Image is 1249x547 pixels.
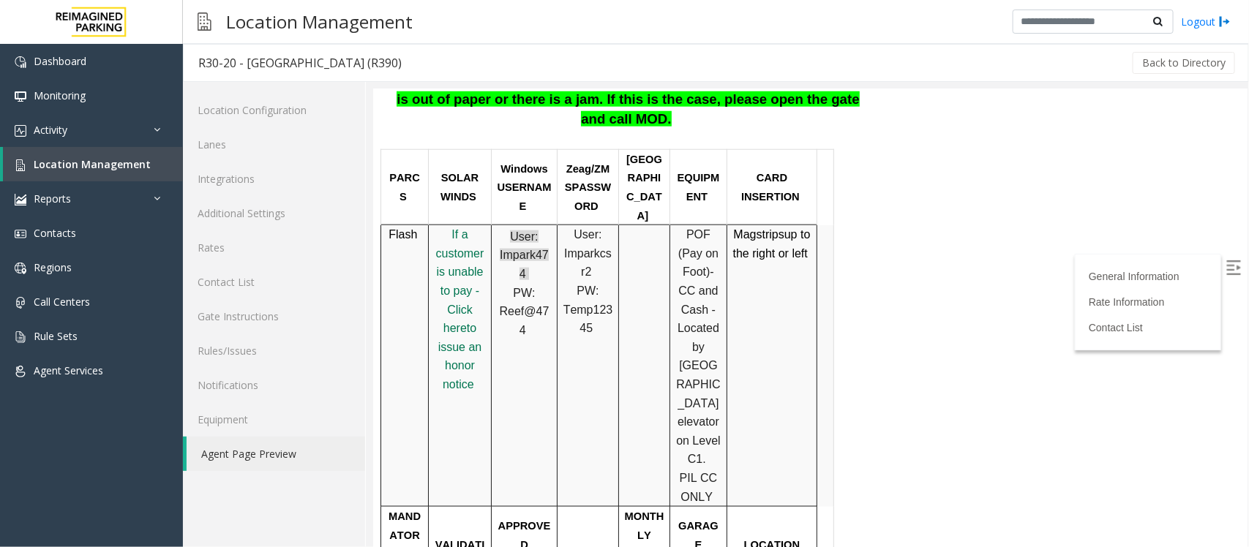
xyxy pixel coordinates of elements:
span: VALIDATIONS [62,450,112,480]
img: 'icon' [15,263,26,274]
span: POF (Pay on Foot) [305,139,345,189]
a: Equipment [183,402,365,437]
a: f a customer is unable to pay - Click her [63,139,111,245]
span: Agent Services [34,363,103,377]
img: 'icon' [15,331,26,343]
a: Location Management [3,147,183,181]
span: Location Management [34,157,151,171]
span: by [GEOGRAPHIC_DATA] elevator on Level C1. [303,252,348,377]
img: 'icon' [15,91,26,102]
span: Mag [361,139,383,151]
a: Integrations [183,162,365,196]
span: LOCATION TIME [371,450,427,480]
a: Contact List [183,265,365,299]
h3: Location Management [219,4,420,39]
img: 'icon' [15,366,26,377]
span: Located [304,233,346,245]
span: Flash [15,139,44,151]
a: Notifications [183,368,365,402]
span: up to the right or left [360,139,438,170]
span: Activity [34,123,67,137]
span: Monitoring [34,88,86,102]
span: MANDATORY FIELDS [15,421,48,508]
span: -CC and Cash - [305,176,345,226]
a: e [87,233,94,245]
a: Rates [183,230,365,265]
span: GARAGE LAYOUT [303,431,347,480]
span: MONTHLY CARDS/TENANTS [251,421,291,508]
span: SOLAR WINDS [67,83,105,113]
a: Rate Information [716,207,792,219]
span: APPROVED VALIDATION LIST [125,431,178,499]
img: 'icon' [15,125,26,137]
a: Rules/Issues [183,333,365,368]
a: General Information [716,181,806,193]
span: Contacts [34,226,76,240]
img: logout [1219,14,1231,29]
a: Additional Settings [183,196,365,230]
span: User: Impark474 [127,141,176,191]
img: 'icon' [15,159,26,171]
span: EQUIPMENT [304,83,347,113]
span: PW: Temp12345 [190,195,240,245]
img: 'icon' [15,194,26,205]
span: CARD INSERTION [368,83,427,113]
a: Gate Instructions [183,299,365,333]
img: 'icon' [15,297,26,309]
span: User: Imparkcsr2 [191,139,239,189]
a: Lanes [183,127,365,162]
span: Call Centers [34,295,90,309]
a: Location Configuration [183,93,365,127]
span: Windows USERNAME [124,74,178,123]
div: R30-20 - [GEOGRAPHIC_DATA] (R390) [198,53,402,72]
a: I [78,139,81,151]
img: pageIcon [198,4,211,39]
span: Reports [34,192,71,205]
a: Agent Page Preview [187,437,365,471]
span: Rule Sets [34,329,78,343]
span: PIL CC ONLY [307,382,345,414]
a: Contact List [716,233,770,244]
span: Dashboard [34,54,86,68]
a: to issue an honor notice [65,233,109,301]
img: 'icon' [15,56,26,68]
span: PARCS [16,83,47,113]
button: Back to Directory [1133,52,1235,74]
span: Zeag [193,74,218,86]
img: 'icon' [15,228,26,240]
span: /ZMSPASSWORD [192,74,239,123]
span: [GEOGRAPHIC_DATA] [253,64,289,132]
a: Logout [1181,14,1231,29]
span: Regions [34,260,72,274]
span: strips [383,139,411,151]
img: Open/Close Sidebar Menu [853,171,868,186]
span: PW: Reef@474 [127,197,176,247]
